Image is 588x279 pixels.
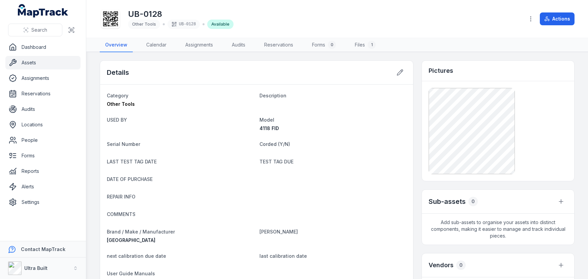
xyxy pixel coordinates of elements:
span: REPAIR INFO [107,194,135,199]
span: next calibration due date [107,253,166,259]
a: Settings [5,195,81,209]
a: Audits [5,102,81,116]
a: Assets [5,56,81,69]
a: Locations [5,118,81,131]
a: Assignments [180,38,218,52]
span: [GEOGRAPHIC_DATA] [107,237,155,243]
div: 1 [368,41,376,49]
span: LAST TEST TAG DATE [107,159,157,164]
a: Files1 [349,38,381,52]
span: Model [259,117,274,123]
strong: Contact MapTrack [21,246,65,252]
span: Other Tools [107,101,135,107]
span: Brand / Make / Manufacturer [107,229,175,235]
div: UB-0128 [167,20,200,29]
h2: Details [107,68,129,77]
span: Description [259,93,286,98]
a: Reservations [5,87,81,100]
a: Assignments [5,71,81,85]
a: Reservations [259,38,299,52]
span: DATE OF PURCHASE [107,176,153,182]
span: Search [31,27,47,33]
button: Actions [540,12,575,25]
span: Corded (Y/N) [259,141,290,147]
h2: Sub-assets [429,197,466,206]
a: Reports [5,164,81,178]
span: USED BY [107,117,127,123]
a: Forms0 [307,38,341,52]
a: Dashboard [5,40,81,54]
a: Forms [5,149,81,162]
strong: Ultra Built [24,265,48,271]
h1: UB-0128 [128,9,234,20]
span: last calibration date [259,253,307,259]
a: Overview [100,38,133,52]
a: MapTrack [18,4,68,18]
h3: Pictures [429,66,453,75]
div: 0 [456,260,466,270]
span: 4118 FID [259,125,279,131]
span: Category [107,93,128,98]
div: Available [207,20,234,29]
span: Serial Number [107,141,140,147]
span: Add sub-assets to organise your assets into distinct components, making it easier to manage and t... [422,214,574,245]
div: 0 [328,41,336,49]
span: Other Tools [132,22,156,27]
span: COMMENTS [107,211,135,217]
a: People [5,133,81,147]
a: Calendar [141,38,172,52]
div: 0 [468,197,478,206]
span: TEST TAG DUE [259,159,293,164]
h3: Vendors [429,260,454,270]
a: Audits [226,38,251,52]
span: User Guide Manuals [107,271,155,276]
a: Alerts [5,180,81,193]
button: Search [8,24,62,36]
span: [PERSON_NAME] [259,229,298,235]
